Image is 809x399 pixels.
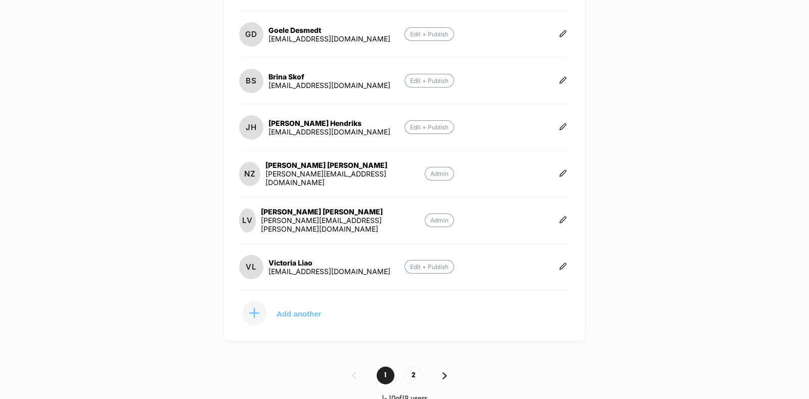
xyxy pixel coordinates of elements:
p: Admin [425,213,454,227]
button: Add another [239,300,340,326]
span: 2 [404,367,422,384]
p: BS [246,76,257,85]
p: VL [246,262,256,272]
p: JH [246,122,257,132]
div: [EMAIL_ADDRESS][DOMAIN_NAME] [268,34,390,43]
p: Edit + Publish [404,260,454,274]
p: Edit + Publish [404,27,454,41]
div: Goele Desmedt [268,26,390,34]
p: Admin [425,167,454,181]
div: [PERSON_NAME] [PERSON_NAME] [265,161,425,169]
div: [EMAIL_ADDRESS][DOMAIN_NAME] [268,81,390,90]
span: 1 [377,367,394,384]
div: [EMAIL_ADDRESS][DOMAIN_NAME] [268,267,390,276]
div: [PERSON_NAME] [PERSON_NAME] [261,207,425,216]
div: Brina Skof [268,72,390,81]
p: Edit + Publish [404,120,454,134]
p: GD [245,29,257,39]
div: [PERSON_NAME][EMAIL_ADDRESS][PERSON_NAME][DOMAIN_NAME] [261,216,425,233]
p: Add another [277,311,321,316]
p: Edit + Publish [404,74,454,87]
div: [PERSON_NAME] Hendriks [268,119,390,127]
div: Victoria Liao [268,258,390,267]
p: LV [242,215,252,225]
div: [EMAIL_ADDRESS][DOMAIN_NAME] [268,127,390,136]
img: pagination forward [442,372,447,379]
p: NZ [244,169,256,179]
div: [PERSON_NAME][EMAIL_ADDRESS][DOMAIN_NAME] [265,169,425,187]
